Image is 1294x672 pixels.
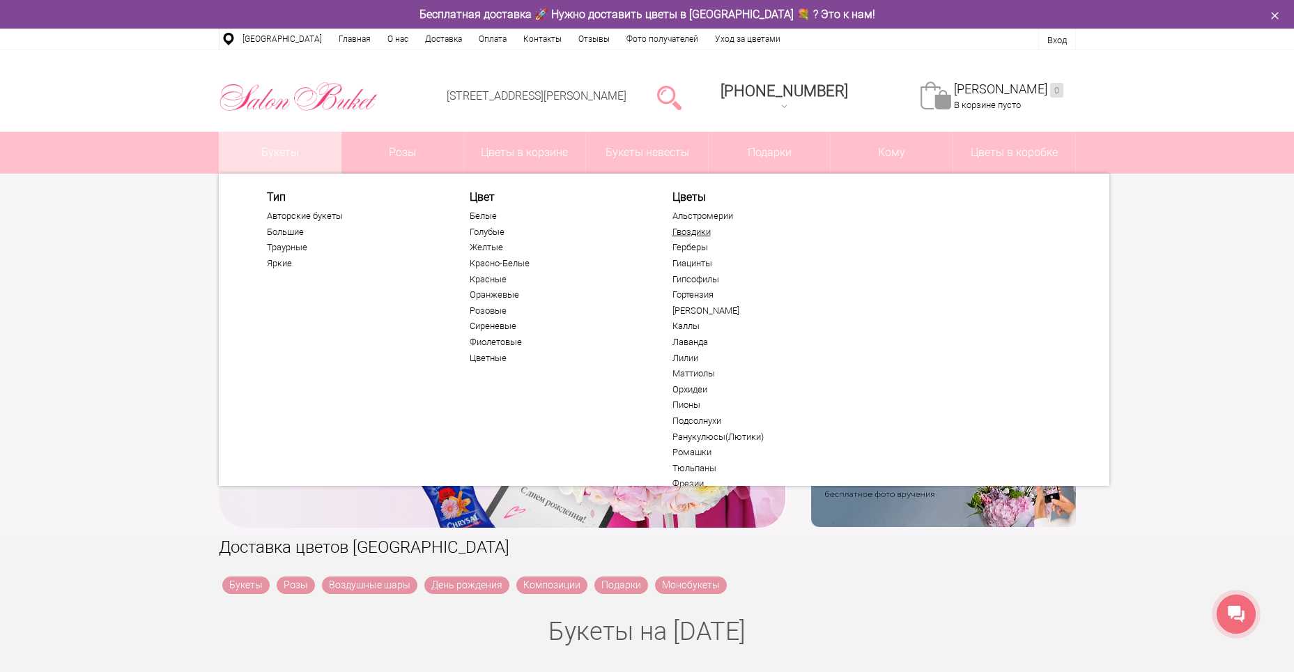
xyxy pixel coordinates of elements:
[618,29,707,49] a: Фото получателей
[234,29,330,49] a: [GEOGRAPHIC_DATA]
[672,384,844,395] a: Орхидеи
[672,211,844,222] a: Альстромерии
[672,190,844,204] a: Цветы
[515,29,570,49] a: Контакты
[672,227,844,238] a: Гвоздики
[267,258,438,269] a: Яркие
[424,576,509,594] a: День рождения
[594,576,648,594] a: Подарки
[709,132,831,174] a: Подарки
[464,132,586,174] a: Цветы в корзине
[516,576,587,594] a: Композиции
[267,211,438,222] a: Авторские букеты
[470,258,641,269] a: Красно-Белые
[470,29,515,49] a: Оплата
[470,211,641,222] a: Белые
[707,29,789,49] a: Уход за цветами
[721,82,848,100] span: [PHONE_NUMBER]
[470,274,641,285] a: Красные
[470,353,641,364] a: Цветные
[953,132,1075,174] a: Цветы в коробке
[672,447,844,458] a: Ромашки
[672,368,844,379] a: Маттиолы
[341,132,463,174] a: Розы
[712,77,856,117] a: [PHONE_NUMBER]
[470,227,641,238] a: Голубые
[447,89,626,102] a: [STREET_ADDRESS][PERSON_NAME]
[672,289,844,300] a: Гортензия
[267,227,438,238] a: Большие
[267,242,438,253] a: Траурные
[672,399,844,411] a: Пионы
[672,258,844,269] a: Гиацинты
[470,190,641,204] span: Цвет
[1047,35,1067,45] a: Вход
[954,82,1063,98] a: [PERSON_NAME]
[672,463,844,474] a: Тюльпаны
[672,274,844,285] a: Гипсофилы
[379,29,417,49] a: О нас
[655,576,727,594] a: Монобукеты
[672,337,844,348] a: Лаванда
[470,242,641,253] a: Желтые
[470,305,641,316] a: Розовые
[570,29,618,49] a: Отзывы
[548,617,746,646] a: Букеты на [DATE]
[322,576,417,594] a: Воздушные шары
[219,132,341,174] a: Букеты
[330,29,379,49] a: Главная
[222,576,270,594] a: Букеты
[954,100,1021,110] span: В корзине пусто
[417,29,470,49] a: Доставка
[831,132,953,174] span: Кому
[219,79,378,115] img: Цветы Нижний Новгород
[672,242,844,253] a: Герберы
[672,478,844,489] a: Фрезии
[1050,83,1063,98] ins: 0
[208,7,1086,22] div: Бесплатная доставка 🚀 Нужно доставить цветы в [GEOGRAPHIC_DATA] 💐 ? Это к нам!
[219,535,1076,560] h1: Доставка цветов [GEOGRAPHIC_DATA]
[470,321,641,332] a: Сиреневые
[277,576,315,594] a: Розы
[586,132,708,174] a: Букеты невесты
[470,289,641,300] a: Оранжевые
[672,415,844,427] a: Подсолнухи
[672,353,844,364] a: Лилии
[672,321,844,332] a: Каллы
[267,190,438,204] span: Тип
[470,337,641,348] a: Фиолетовые
[672,432,844,443] a: Ранукулюсы(Лютики)
[672,305,844,316] a: [PERSON_NAME]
